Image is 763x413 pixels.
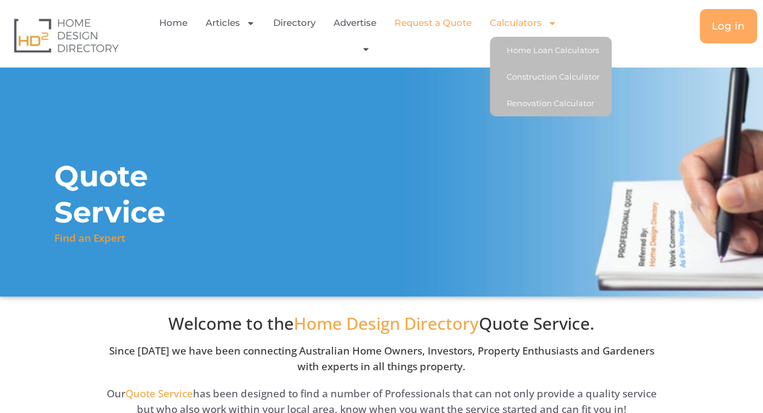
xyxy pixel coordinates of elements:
[490,90,612,116] a: Renovation Calculator
[159,9,188,37] a: Home
[700,9,757,43] a: Log in
[54,230,125,246] p: Find an Expert
[156,9,569,61] nav: Menu
[98,314,665,374] div: Since [DATE] we have been connecting Australian Home Owners, Investors, Property Enthusiasts and ...
[712,21,745,31] span: Log in
[490,63,612,90] a: Construction Calculator
[490,37,612,116] ul: Calculators
[334,9,376,37] a: Advertise
[490,9,557,37] a: Calculators
[490,37,612,63] a: Home Loan Calculators
[273,9,315,37] a: Directory
[394,9,472,37] a: Request a Quote
[294,312,479,335] span: Home Design Directory
[54,158,253,230] h1: Quote Service
[125,386,193,400] span: Quote Service
[206,9,255,37] a: Articles
[98,314,665,334] h3: Welcome to the Quote Service.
